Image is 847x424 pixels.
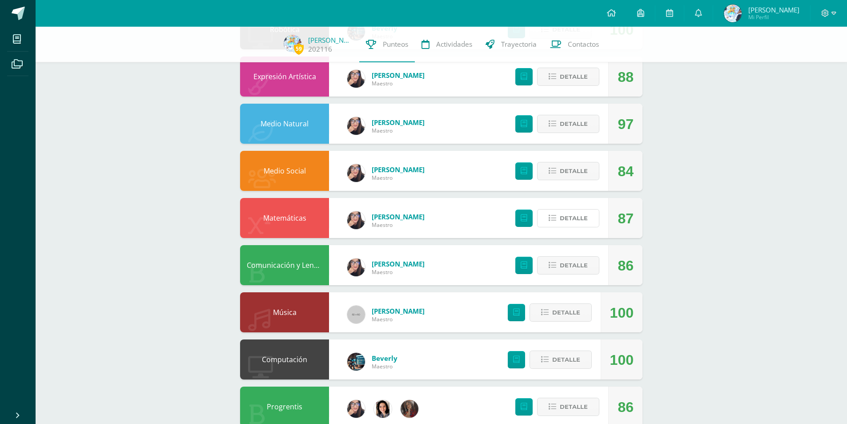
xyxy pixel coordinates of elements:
[610,340,634,380] div: 100
[347,353,365,371] img: 34fa802e52f1a7c5000ca845efa31f00.png
[359,27,415,62] a: Punteos
[240,57,329,97] div: Expresión Artística
[372,221,425,229] span: Maestro
[610,293,634,333] div: 100
[560,69,588,85] span: Detalle
[347,306,365,323] img: 60x60
[618,246,634,286] div: 86
[537,162,599,180] button: Detalle
[537,256,599,275] button: Detalle
[374,400,392,418] img: 8d111c54e46f86f8e7ff055ff49bdf2e.png
[372,118,425,127] a: [PERSON_NAME]
[530,351,592,369] button: Detalle
[618,151,634,191] div: 84
[347,164,365,182] img: dab8270d2255122c41be99ee47be8148.png
[479,27,543,62] a: Trayectoria
[372,127,425,134] span: Maestro
[372,315,425,323] span: Maestro
[372,307,425,315] a: [PERSON_NAME]
[372,165,425,174] a: [PERSON_NAME]
[748,13,799,21] span: Mi Perfil
[560,210,588,226] span: Detalle
[560,116,588,132] span: Detalle
[240,245,329,285] div: Comunicación y Lenguaje
[560,257,588,274] span: Detalle
[560,163,588,179] span: Detalle
[501,40,537,49] span: Trayectoria
[537,398,599,416] button: Detalle
[347,117,365,135] img: dab8270d2255122c41be99ee47be8148.png
[552,351,580,368] span: Detalle
[240,151,329,191] div: Medio Social
[372,212,425,221] a: [PERSON_NAME]
[537,209,599,227] button: Detalle
[560,399,588,415] span: Detalle
[543,27,606,62] a: Contactos
[347,400,365,418] img: dab8270d2255122c41be99ee47be8148.png
[372,268,425,276] span: Maestro
[372,259,425,268] a: [PERSON_NAME]
[415,27,479,62] a: Actividades
[347,258,365,276] img: dab8270d2255122c41be99ee47be8148.png
[537,115,599,133] button: Detalle
[372,363,397,370] span: Maestro
[537,68,599,86] button: Detalle
[240,198,329,238] div: Matemáticas
[240,339,329,380] div: Computación
[284,35,301,52] img: d3c4c1837ad796e8383fc3f7acb2e607.png
[530,303,592,322] button: Detalle
[240,292,329,332] div: Música
[568,40,599,49] span: Contactos
[401,400,418,418] img: 9265801c139b95c850505ad960065ce9.png
[347,211,365,229] img: dab8270d2255122c41be99ee47be8148.png
[618,57,634,97] div: 88
[383,40,408,49] span: Punteos
[347,70,365,88] img: dab8270d2255122c41be99ee47be8148.png
[552,304,580,321] span: Detalle
[436,40,472,49] span: Actividades
[748,5,799,14] span: [PERSON_NAME]
[372,174,425,182] span: Maestro
[618,104,634,144] div: 97
[372,354,397,363] a: Beverly
[308,36,353,44] a: [PERSON_NAME]
[618,198,634,238] div: 87
[724,4,742,22] img: d3c4c1837ad796e8383fc3f7acb2e607.png
[372,80,425,87] span: Maestro
[308,44,332,54] a: 202116
[372,71,425,80] a: [PERSON_NAME]
[240,104,329,144] div: Medio Natural
[294,43,304,54] span: 59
